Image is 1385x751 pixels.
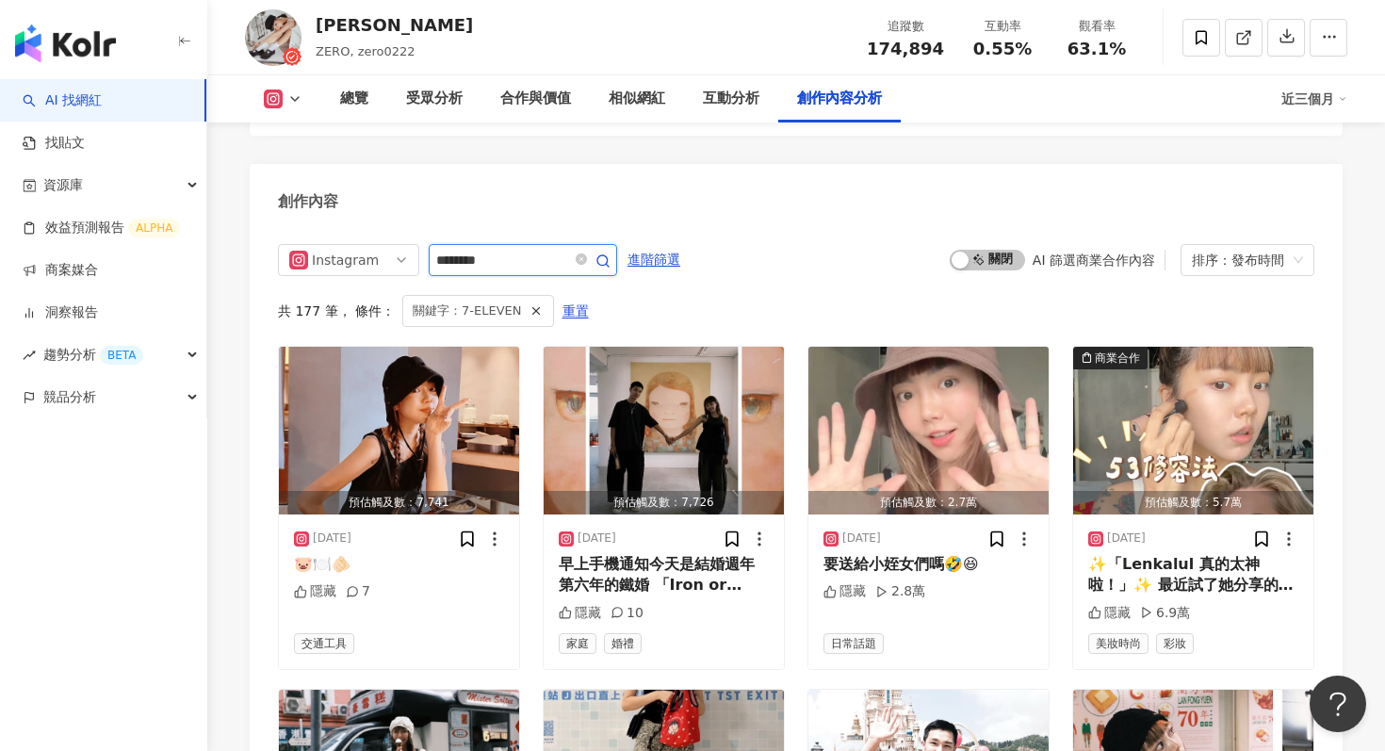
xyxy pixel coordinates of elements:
div: 預估觸及數：2.7萬 [808,491,1049,514]
div: 總覽 [340,88,368,110]
span: rise [23,349,36,362]
div: 追蹤數 [867,17,944,36]
div: 相似網紅 [609,88,665,110]
div: 6.9萬 [1140,604,1190,623]
div: 受眾分析 [406,88,463,110]
img: KOL Avatar [245,9,301,66]
div: 🐷🍽️🫵🏻 [294,554,504,575]
div: 商業合作 [1095,349,1140,367]
div: 早上手機通知今天是結婚週年 第六年的鐵婚 「Iron or Sugar Candy wedding」 我比較想要有Sugar daddy 🤣 [559,554,769,596]
img: post-image [808,347,1049,514]
button: 預估觸及數：2.7萬 [808,347,1049,514]
button: 預估觸及數：7,726 [544,347,784,514]
img: logo [15,24,116,62]
div: 10 [611,604,644,623]
div: 隱藏 [823,582,866,601]
a: 洞察報告 [23,303,98,322]
span: 日常話題 [823,633,884,654]
div: 2.8萬 [875,582,925,601]
button: 預估觸及數：7,741 [279,347,519,514]
span: 競品分析 [43,376,96,418]
div: [DATE] [1107,531,1146,547]
span: close-circle [576,251,587,269]
div: 創作內容分析 [797,88,882,110]
div: 觀看率 [1061,17,1132,36]
iframe: Help Scout Beacon - Open [1310,676,1366,732]
span: 家庭 [559,633,596,654]
div: 互動率 [967,17,1038,36]
div: [DATE] [313,531,351,547]
div: 預估觸及數：7,741 [279,491,519,514]
div: Instagram [312,245,373,275]
span: 婚禮 [604,633,642,654]
div: [DATE] [578,531,616,547]
img: post-image [544,347,784,514]
span: 0.55% [973,40,1032,58]
div: 預估觸及數：5.7萬 [1073,491,1313,514]
span: 資源庫 [43,164,83,206]
button: 進階篩選 [627,244,681,274]
span: 趨勢分析 [43,334,143,376]
img: post-image [279,347,519,514]
span: 63.1% [1067,40,1126,58]
div: ✨「Lenkalul 真的太神啦！」✨ 最近試了她分享的 53 修容法，真的厲害！ 修容簡單又快速！ 直接畫「5」 & 「3」， 臉部立體感立刻提升 修容效果也很好 根本不用修圖🤣🤣 我是搭配 ... [1088,554,1298,596]
span: 關鍵字：7-ELEVEN [413,301,521,321]
div: [PERSON_NAME] [316,13,473,37]
div: 共 177 筆 ， 條件： [278,295,1314,327]
span: 重置 [562,297,589,327]
span: ZERO, zero0222 [316,44,415,58]
span: 174,894 [867,39,944,58]
span: close-circle [576,253,587,265]
div: AI 篩選商業合作內容 [1033,253,1155,268]
a: 效益預測報告ALPHA [23,219,180,237]
span: 彩妝 [1156,633,1194,654]
button: 重置 [562,296,590,326]
img: post-image [1073,347,1313,514]
a: searchAI 找網紅 [23,91,102,110]
div: [DATE] [842,531,881,547]
button: 商業合作預估觸及數：5.7萬 [1073,347,1313,514]
a: 找貼文 [23,134,85,153]
div: 排序：發布時間 [1192,245,1286,275]
span: 進階篩選 [627,245,680,275]
div: 互動分析 [703,88,759,110]
div: 近三個月 [1281,84,1347,114]
div: 預估觸及數：7,726 [544,491,784,514]
div: 要送給小姪女們嗎🤣😆 [823,554,1034,575]
div: 隱藏 [1088,604,1131,623]
div: 隱藏 [559,604,601,623]
span: 美妝時尚 [1088,633,1149,654]
div: 7 [346,582,370,601]
a: 商案媒合 [23,261,98,280]
div: 合作與價值 [500,88,571,110]
div: 隱藏 [294,582,336,601]
div: 創作內容 [278,191,338,212]
div: BETA [100,346,143,365]
span: 交通工具 [294,633,354,654]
